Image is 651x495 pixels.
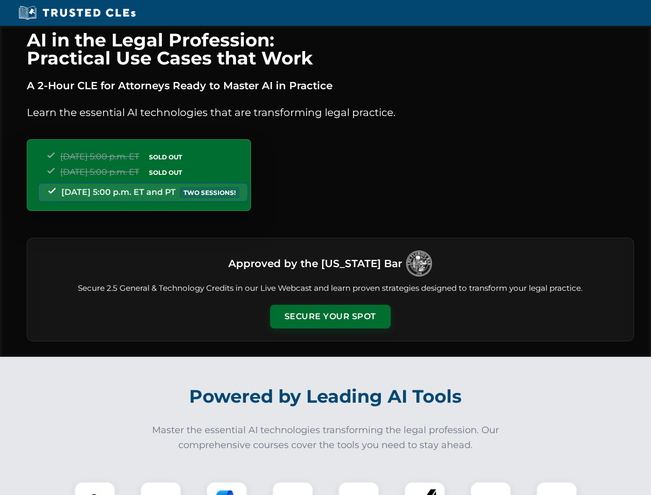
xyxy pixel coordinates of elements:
p: Learn the essential AI technologies that are transforming legal practice. [27,104,634,121]
img: Trusted CLEs [15,5,139,21]
p: Master the essential AI technologies transforming the legal profession. Our comprehensive courses... [145,423,506,453]
span: [DATE] 5:00 p.m. ET [60,152,139,161]
span: SOLD OUT [145,152,186,162]
h1: AI in the Legal Profession: Practical Use Cases that Work [27,31,634,67]
img: Logo [406,251,432,276]
p: A 2-Hour CLE for Attorneys Ready to Master AI in Practice [27,77,634,94]
p: Secure 2.5 General & Technology Credits in our Live Webcast and learn proven strategies designed ... [40,283,621,294]
span: [DATE] 5:00 p.m. ET [60,167,139,177]
h3: Approved by the [US_STATE] Bar [228,254,402,273]
button: Secure Your Spot [270,305,391,328]
h2: Powered by Leading AI Tools [40,378,611,415]
span: SOLD OUT [145,167,186,178]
